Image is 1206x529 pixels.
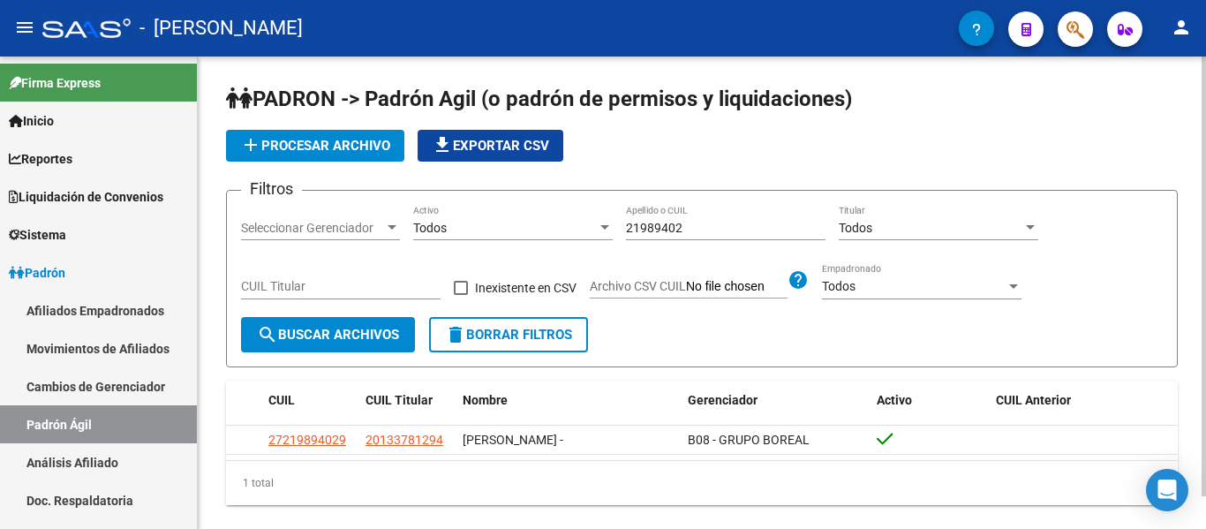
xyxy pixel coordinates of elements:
[686,279,788,295] input: Archivo CSV CUIL
[681,382,871,419] datatable-header-cell: Gerenciador
[240,134,261,155] mat-icon: add
[688,433,810,447] span: B08 - GRUPO BOREAL
[257,324,278,345] mat-icon: search
[226,461,1178,505] div: 1 total
[429,317,588,352] button: Borrar Filtros
[445,324,466,345] mat-icon: delete
[432,134,453,155] mat-icon: file_download
[463,393,508,407] span: Nombre
[822,279,856,293] span: Todos
[241,221,384,236] span: Seleccionar Gerenciador
[9,225,66,245] span: Sistema
[240,138,390,154] span: Procesar archivo
[456,382,681,419] datatable-header-cell: Nombre
[241,177,302,201] h3: Filtros
[139,9,303,48] span: - [PERSON_NAME]
[445,327,572,343] span: Borrar Filtros
[839,221,872,235] span: Todos
[1146,469,1188,511] div: Open Intercom Messenger
[870,382,989,419] datatable-header-cell: Activo
[268,433,346,447] span: 27219894029
[241,317,415,352] button: Buscar Archivos
[14,17,35,38] mat-icon: menu
[688,393,758,407] span: Gerenciador
[226,130,404,162] button: Procesar archivo
[590,279,686,293] span: Archivo CSV CUIL
[358,382,456,419] datatable-header-cell: CUIL Titular
[268,393,295,407] span: CUIL
[475,277,577,299] span: Inexistente en CSV
[9,263,65,283] span: Padrón
[9,73,101,93] span: Firma Express
[788,269,809,291] mat-icon: help
[418,130,563,162] button: Exportar CSV
[432,138,549,154] span: Exportar CSV
[996,393,1071,407] span: CUIL Anterior
[1171,17,1192,38] mat-icon: person
[463,433,563,447] span: [PERSON_NAME] -
[989,382,1179,419] datatable-header-cell: CUIL Anterior
[9,187,163,207] span: Liquidación de Convenios
[9,149,72,169] span: Reportes
[877,393,912,407] span: Activo
[413,221,447,235] span: Todos
[257,327,399,343] span: Buscar Archivos
[366,433,443,447] span: 20133781294
[226,87,852,111] span: PADRON -> Padrón Agil (o padrón de permisos y liquidaciones)
[261,382,358,419] datatable-header-cell: CUIL
[366,393,433,407] span: CUIL Titular
[9,111,54,131] span: Inicio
